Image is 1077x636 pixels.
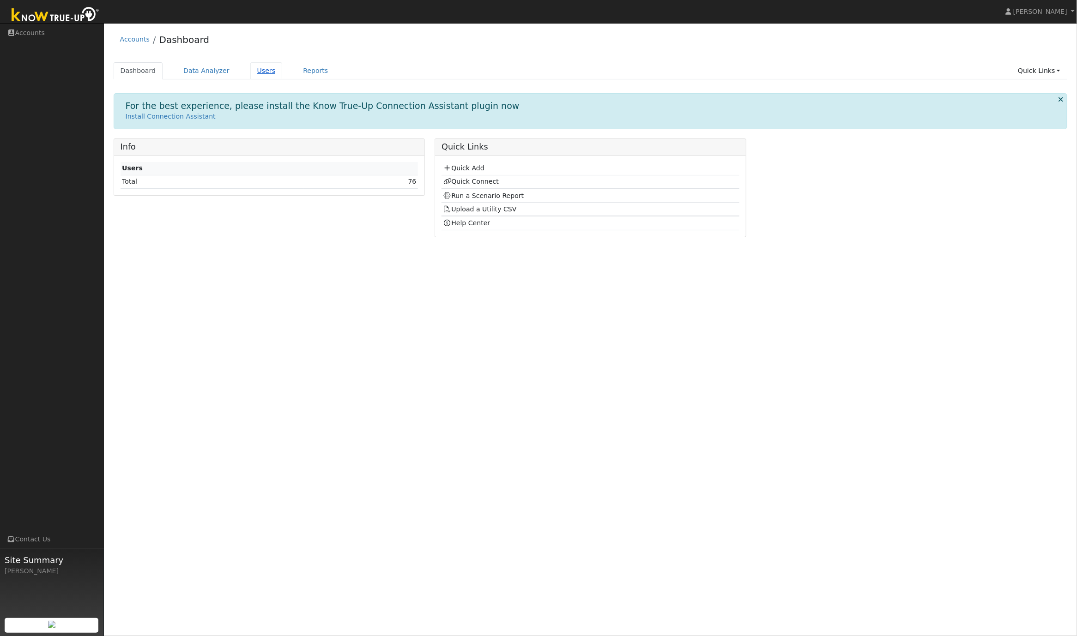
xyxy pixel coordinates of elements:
a: Reports [296,62,335,79]
h1: For the best experience, please install the Know True-Up Connection Assistant plugin now [126,101,520,111]
a: Users [250,62,283,79]
a: Quick Add [443,164,484,172]
a: Quick Connect [443,178,499,185]
h5: Quick Links [442,142,739,152]
h5: Info [121,142,418,152]
a: Accounts [120,36,150,43]
a: Help Center [443,219,490,227]
a: Dashboard [114,62,163,79]
a: Install Connection Assistant [126,113,216,120]
a: 76 [408,178,417,185]
img: retrieve [48,621,55,628]
span: [PERSON_NAME] [1013,8,1067,15]
a: Dashboard [159,34,210,45]
a: Run a Scenario Report [443,192,524,199]
a: Quick Links [1011,62,1067,79]
a: Data Analyzer [176,62,236,79]
a: Upload a Utility CSV [443,205,517,213]
img: Know True-Up [7,5,104,26]
td: Total [121,175,304,188]
strong: Users [122,164,143,172]
span: Site Summary [5,554,99,566]
div: [PERSON_NAME] [5,566,99,576]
